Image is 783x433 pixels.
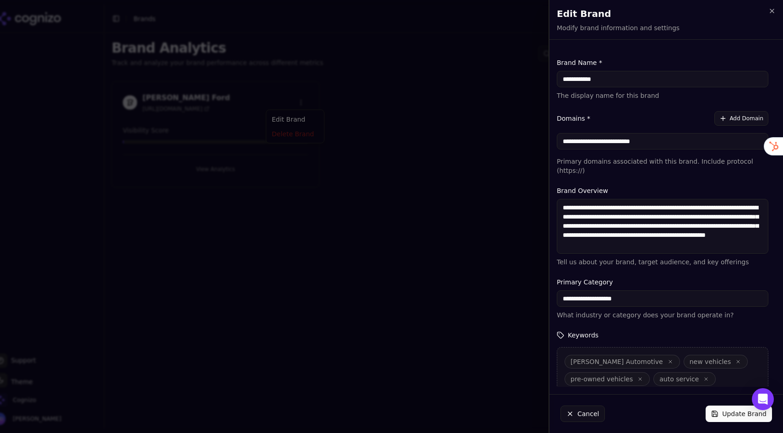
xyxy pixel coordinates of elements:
label: Primary Category [557,278,768,287]
button: Update Brand [706,406,772,422]
span: [PERSON_NAME] Automotive [571,357,663,366]
button: Add Domain [714,111,768,126]
span: pre-owned vehicles [571,374,633,384]
p: What industry or category does your brand operate in? [557,310,768,320]
label: Brand Name * [557,58,768,67]
button: Cancel [560,406,605,422]
label: Domains * [557,114,590,123]
p: Primary domains associated with this brand. Include protocol (https://) [557,157,768,175]
label: Brand Overview [557,186,768,195]
label: Keywords [557,331,768,340]
span: auto service [659,374,699,384]
p: Tell us about your brand, target audience, and key offerings [557,257,768,267]
h2: Edit Brand [557,7,776,20]
p: The display name for this brand [557,91,768,100]
p: Modify brand information and settings [557,23,680,32]
span: new vehicles [690,357,731,366]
